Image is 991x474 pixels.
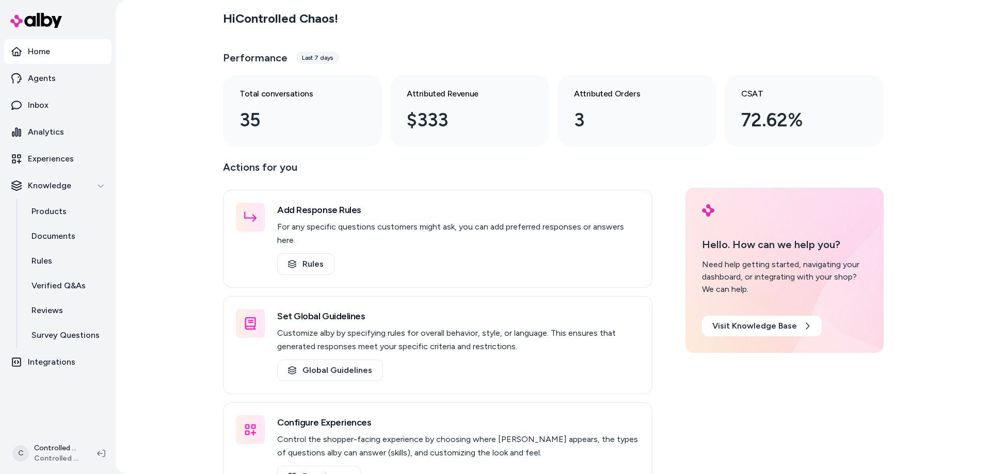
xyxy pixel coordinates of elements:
p: Products [31,205,67,218]
p: Agents [28,72,56,85]
a: Reviews [21,298,111,323]
p: Documents [31,230,75,242]
p: Integrations [28,356,75,368]
p: Knowledge [28,179,71,192]
a: Attributed Revenue $333 [390,75,549,146]
span: C [12,445,29,462]
h3: CSAT [741,88,851,100]
a: Integrations [4,350,111,374]
a: Total conversations 35 [223,75,382,146]
div: Need help getting started, navigating your dashboard, or integrating with your shop? We can help. [702,258,867,296]
h3: Add Response Rules [277,203,640,217]
div: 72.62% [741,106,851,134]
p: Survey Questions [31,329,100,341]
a: Rules [277,253,334,275]
a: Home [4,39,111,64]
p: Reviews [31,304,63,317]
a: Verified Q&As [21,273,111,298]
div: 35 [239,106,349,134]
a: Inbox [4,93,111,118]
p: Hello. How can we help you? [702,237,867,252]
div: Last 7 days [296,52,339,64]
p: Control the shopper-facing experience by choosing where [PERSON_NAME] appears, the types of quest... [277,433,640,460]
button: CControlled Chaos ShopifyControlled Chaos [6,437,89,470]
img: alby Logo [10,13,62,28]
button: Knowledge [4,173,111,198]
span: Controlled Chaos [34,453,81,464]
a: CSAT 72.62% [725,75,884,146]
a: Visit Knowledge Base [702,316,822,336]
a: Survey Questions [21,323,111,348]
a: Rules [21,249,111,273]
p: Inbox [28,99,49,111]
img: alby Logo [702,204,714,217]
div: 3 [574,106,683,134]
p: For any specific questions customers might ask, you can add preferred responses or answers here. [277,220,640,247]
p: Home [28,45,50,58]
h3: Attributed Orders [574,88,683,100]
p: Customize alby by specifying rules for overall behavior, style, or language. This ensures that ge... [277,326,640,353]
h2: Hi Controlled Chaos ! [223,11,338,26]
a: Analytics [4,120,111,144]
div: $333 [407,106,516,134]
a: Documents [21,224,111,249]
a: Products [21,199,111,224]
p: Actions for you [223,159,652,184]
a: Global Guidelines [277,359,383,381]
a: Experiences [4,146,111,171]
h3: Attributed Revenue [407,88,516,100]
p: Analytics [28,126,64,138]
p: Rules [31,255,52,267]
p: Experiences [28,153,74,165]
p: Controlled Chaos Shopify [34,443,81,453]
a: Attributed Orders 3 [557,75,716,146]
a: Agents [4,66,111,91]
h3: Performance [223,51,287,65]
h3: Set Global Guidelines [277,309,640,323]
h3: Configure Experiences [277,415,640,430]
h3: Total conversations [239,88,349,100]
p: Verified Q&As [31,280,86,292]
